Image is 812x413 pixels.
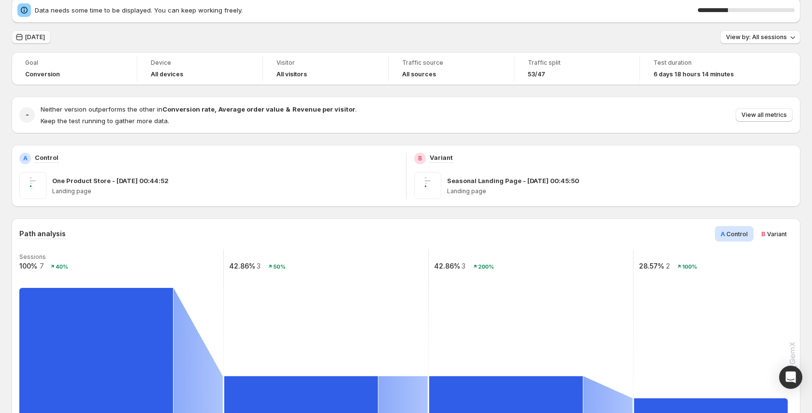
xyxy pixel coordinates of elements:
span: Variant [767,230,787,238]
text: 50% [274,263,286,270]
text: Sessions [19,253,46,260]
strong: Average order value [218,105,284,113]
img: Seasonal Landing Page - Sep 7, 00:45:50 [414,172,441,199]
a: Traffic sourceAll sources [402,58,500,79]
text: 42.86% [434,262,460,270]
span: Neither version outperforms the other in . [41,105,357,113]
button: [DATE] [12,30,51,44]
span: A [721,230,725,238]
p: Landing page [447,187,793,195]
p: Seasonal Landing Page - [DATE] 00:45:50 [447,176,579,185]
strong: Revenue per visitor [292,105,355,113]
h4: All devices [151,71,183,78]
div: Open Intercom Messenger [779,366,802,389]
button: View all metrics [736,108,793,122]
span: Control [726,230,748,238]
text: 100% [19,262,37,270]
p: Control [35,153,58,162]
text: 100% [682,263,697,270]
text: 28.57% [639,262,664,270]
span: Conversion [25,71,60,78]
p: One Product Store - [DATE] 00:44:52 [52,176,169,185]
text: 3 [257,262,261,270]
text: 2 [666,262,670,270]
a: Test duration6 days 18 hours 14 minutes [653,58,752,79]
span: Device [151,59,249,67]
span: View all metrics [741,111,787,119]
span: [DATE] [25,33,45,41]
span: Traffic source [402,59,500,67]
img: One Product Store - Sep 7, 00:44:52 [19,172,46,199]
h3: Path analysis [19,229,66,239]
text: 42.86% [229,262,255,270]
p: Landing page [52,187,398,195]
span: 6 days 18 hours 14 minutes [653,71,734,78]
span: View by: All sessions [726,33,787,41]
span: Test duration [653,59,752,67]
span: Data needs some time to be displayed. You can keep working freely. [35,5,698,15]
h4: All sources [402,71,436,78]
span: 53/47 [528,71,545,78]
span: Goal [25,59,123,67]
h2: A [23,155,28,162]
text: 7 [40,262,44,270]
text: 40% [56,263,68,270]
a: DeviceAll devices [151,58,249,79]
h2: B [418,155,422,162]
span: Traffic split [528,59,626,67]
strong: & [286,105,290,113]
a: VisitorAll visitors [276,58,375,79]
span: Keep the test running to gather more data. [41,117,169,125]
span: B [761,230,766,238]
span: Visitor [276,59,375,67]
text: 200% [478,263,494,270]
a: GoalConversion [25,58,123,79]
a: Traffic split53/47 [528,58,626,79]
strong: Conversion rate [162,105,215,113]
strong: , [215,105,217,113]
p: Variant [430,153,453,162]
text: 3 [462,262,465,270]
h2: - [26,110,29,120]
button: View by: All sessions [720,30,800,44]
h4: All visitors [276,71,307,78]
